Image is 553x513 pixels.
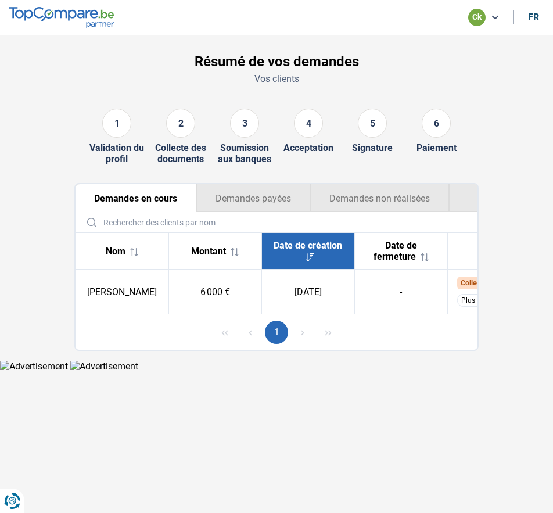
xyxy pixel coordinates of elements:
span: Date de création [274,240,342,251]
div: ck [468,9,486,26]
div: Soumission aux banques [213,142,276,164]
div: 4 [294,109,323,138]
span: Collecte des documents [461,279,535,287]
button: Last Page [317,321,340,344]
span: Nom [106,246,125,257]
p: Vos clients [74,73,479,85]
div: 2 [166,109,195,138]
button: Demandes en cours [76,184,196,212]
div: Signature [352,142,393,153]
button: First Page [213,321,236,344]
button: Demandes non réalisées [310,184,450,212]
div: 6 [422,109,451,138]
img: TopCompare.be [9,7,114,28]
input: Rechercher des clients par nom [80,212,473,232]
button: Page 1 [265,321,288,344]
div: Validation du profil [85,142,149,164]
td: 6 000 € [168,270,261,314]
div: fr [528,12,537,23]
span: Date de fermeture [374,240,417,262]
div: 3 [230,109,259,138]
td: [DATE] [261,270,354,314]
td: - [354,270,447,314]
span: Montant [191,246,226,257]
div: 1 [102,109,131,138]
h1: Résumé de vos demandes [74,53,479,70]
button: Next Page [291,321,314,344]
div: Collecte des documents [149,142,213,164]
button: Demandes payées [196,184,310,212]
button: Previous Page [239,321,262,344]
td: [PERSON_NAME] [76,270,168,314]
div: Acceptation [283,142,333,153]
div: Paiement [416,142,457,153]
div: 5 [358,109,387,138]
button: Plus de détails [457,294,518,307]
img: Advertisement [70,361,138,372]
